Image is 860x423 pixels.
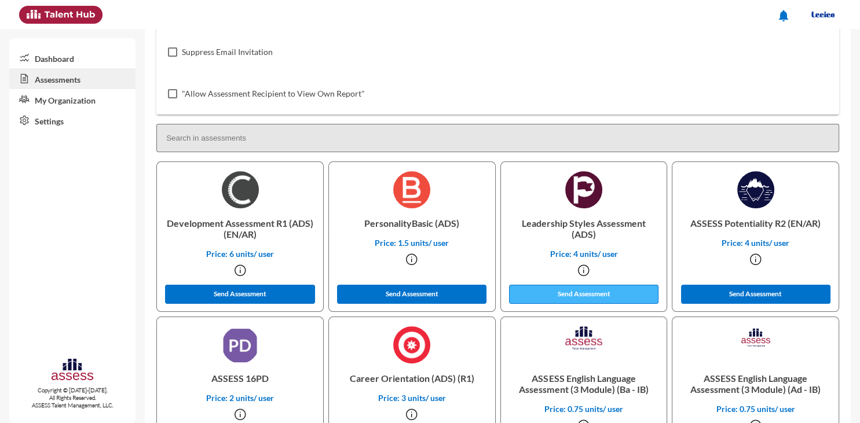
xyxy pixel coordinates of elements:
p: Leadership Styles Assessment (ADS) [510,208,658,249]
p: Price: 6 units/ user [166,249,314,259]
a: Assessments [9,68,136,89]
p: Price: 2 units/ user [166,393,314,403]
p: ASSESS English Language Assessment (3 Module) (Ba - IB) [510,363,658,404]
button: Send Assessment [509,285,658,304]
p: Price: 4 units/ user [682,238,829,248]
p: Price: 1.5 units/ user [338,238,486,248]
button: Send Assessment [165,285,314,304]
p: Price: 0.75 units/ user [510,404,658,414]
p: ASSESS 16PD [166,363,314,393]
a: My Organization [9,89,136,110]
button: Send Assessment [337,285,486,304]
p: Career Orientation (ADS) (R1) [338,363,486,393]
a: Dashboard [9,47,136,68]
p: Development Assessment R1 (ADS) (EN/AR) [166,208,314,249]
mat-icon: notifications [777,9,791,23]
img: assesscompany-logo.png [50,357,94,385]
p: PersonalityBasic (ADS) [338,208,486,238]
input: Search in assessments [156,124,839,152]
p: Price: 3 units/ user [338,393,486,403]
a: Settings [9,110,136,131]
p: Price: 4 units/ user [510,249,658,259]
p: Price: 0.75 units/ user [682,404,829,414]
button: Send Assessment [681,285,830,304]
span: "Allow Assessment Recipient to View Own Report" [182,87,365,101]
p: ASSESS English Language Assessment (3 Module) (Ad - IB) [682,363,829,404]
p: ASSESS Potentiality R2 (EN/AR) [682,208,829,238]
span: Suppress Email Invitation [182,45,273,59]
p: Copyright © [DATE]-[DATE]. All Rights Reserved. ASSESS Talent Management, LLC. [9,387,136,409]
